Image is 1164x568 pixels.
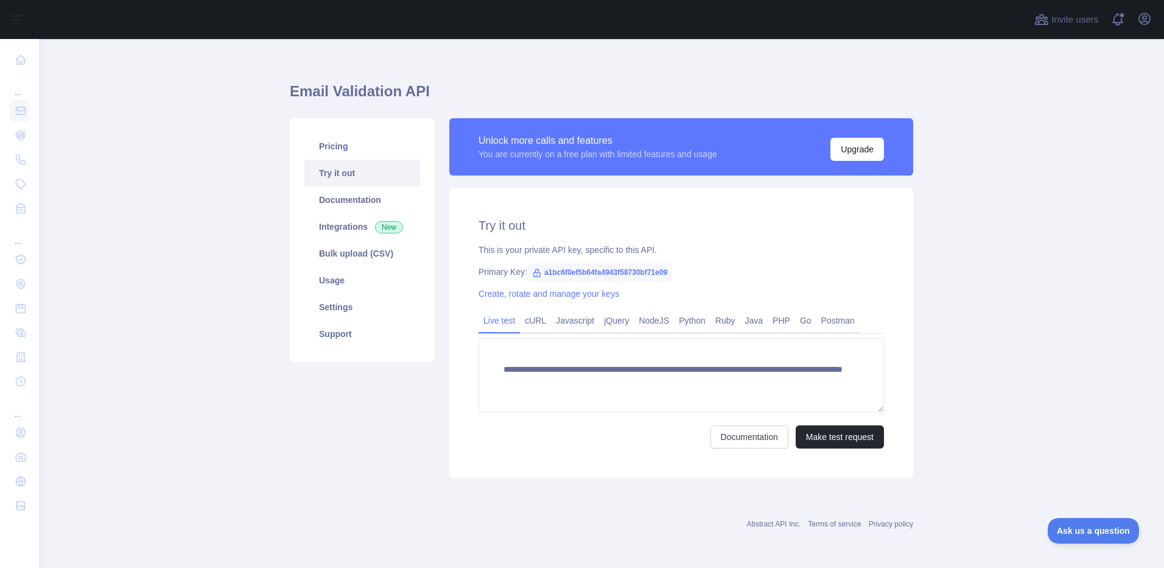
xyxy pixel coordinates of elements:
[634,311,674,330] a: NodeJS
[816,311,860,330] a: Postman
[304,267,420,294] a: Usage
[674,311,710,330] a: Python
[740,311,768,330] a: Java
[304,321,420,347] a: Support
[479,289,619,299] a: Create, rotate and manage your keys
[304,240,420,267] a: Bulk upload (CSV)
[479,217,884,234] h2: Try it out
[710,425,788,449] a: Documentation
[551,311,599,330] a: Javascript
[304,160,420,186] a: Try it out
[808,520,861,528] a: Terms of service
[795,311,816,330] a: Go
[1051,13,1098,27] span: Invite users
[479,133,717,148] div: Unlock more calls and features
[527,263,672,282] span: a1bc6f0ef5b64fa4943f58730bf71e09
[304,213,420,240] a: Integrations New
[304,294,420,321] a: Settings
[10,395,29,419] div: ...
[479,244,884,256] div: This is your private API key, specific to this API.
[304,186,420,213] a: Documentation
[479,311,520,330] a: Live test
[830,138,884,161] button: Upgrade
[1032,10,1101,29] button: Invite users
[10,73,29,98] div: ...
[290,82,913,111] h1: Email Validation API
[520,311,551,330] a: cURL
[710,311,740,330] a: Ruby
[375,221,403,233] span: New
[768,311,795,330] a: PHP
[304,133,420,160] a: Pricing
[10,222,29,246] div: ...
[796,425,884,449] button: Make test request
[1048,518,1140,544] iframe: Toggle Customer Support
[479,148,717,160] div: You are currently on a free plan with limited features and usage
[479,266,884,278] div: Primary Key:
[869,520,913,528] a: Privacy policy
[747,520,801,528] a: Abstract API Inc.
[599,311,634,330] a: jQuery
